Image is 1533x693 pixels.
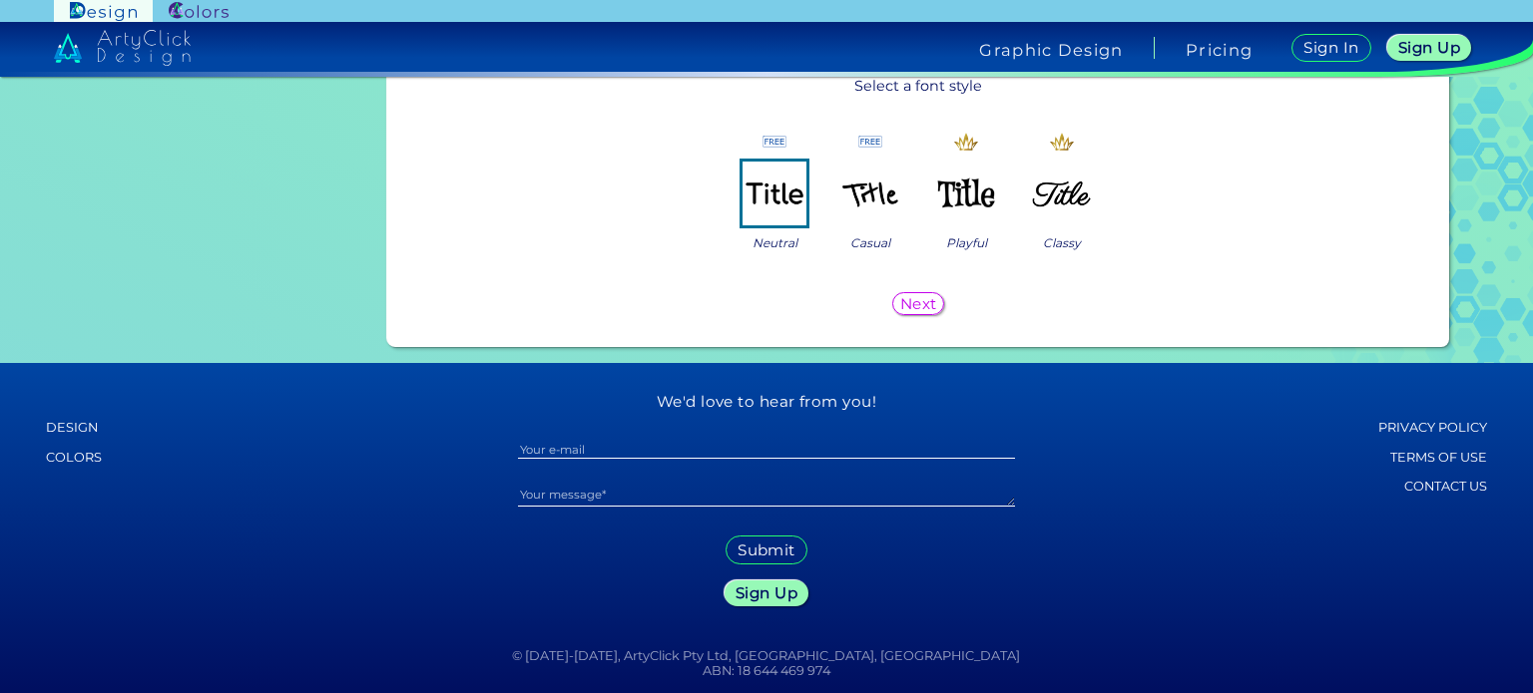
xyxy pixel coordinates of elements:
img: icon_free.svg [858,130,882,154]
h5: Submit [741,543,792,557]
span: Neutral [753,233,797,252]
h5: Next [902,297,935,311]
img: ex-mb-font-style-4.png [1030,162,1094,225]
p: Select a font style [403,68,1433,105]
a: Colors [46,445,260,471]
img: ex-mb-font-style-3.png [934,162,998,225]
h5: Sign In [1306,41,1356,55]
img: artyclick_design_logo_white_combined_path.svg [54,30,192,66]
img: icon_premium_gold.svg [954,130,978,154]
input: Your e-mail [518,440,1015,459]
span: Playful [946,233,987,252]
a: Privacy policy [1273,415,1487,441]
h6: © [DATE]-[DATE], ArtyClick Pty Ltd, [GEOGRAPHIC_DATA], [GEOGRAPHIC_DATA] ABN: 18 644 469 974 [16,648,1517,679]
a: Terms of Use [1273,445,1487,471]
span: Casual [850,233,890,252]
a: Contact Us [1273,474,1487,500]
img: ex-mb-font-style-1.png [743,162,806,225]
h4: Graphic Design [979,42,1123,58]
a: Sign Up [1391,36,1467,60]
img: ex-mb-font-style-2.png [838,162,902,225]
img: icon_premium_gold.svg [1050,130,1074,154]
h5: Sign Up [1401,41,1457,55]
img: ArtyClick Colors logo [169,2,229,21]
span: Classy [1043,233,1081,252]
a: Sign In [1295,35,1367,61]
h5: Sign Up [739,586,794,600]
a: Design [46,415,260,441]
a: Pricing [1186,42,1253,58]
a: Sign Up [729,581,804,605]
img: icon_free.svg [763,130,786,154]
h5: We'd love to hear from you! [352,393,1180,411]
